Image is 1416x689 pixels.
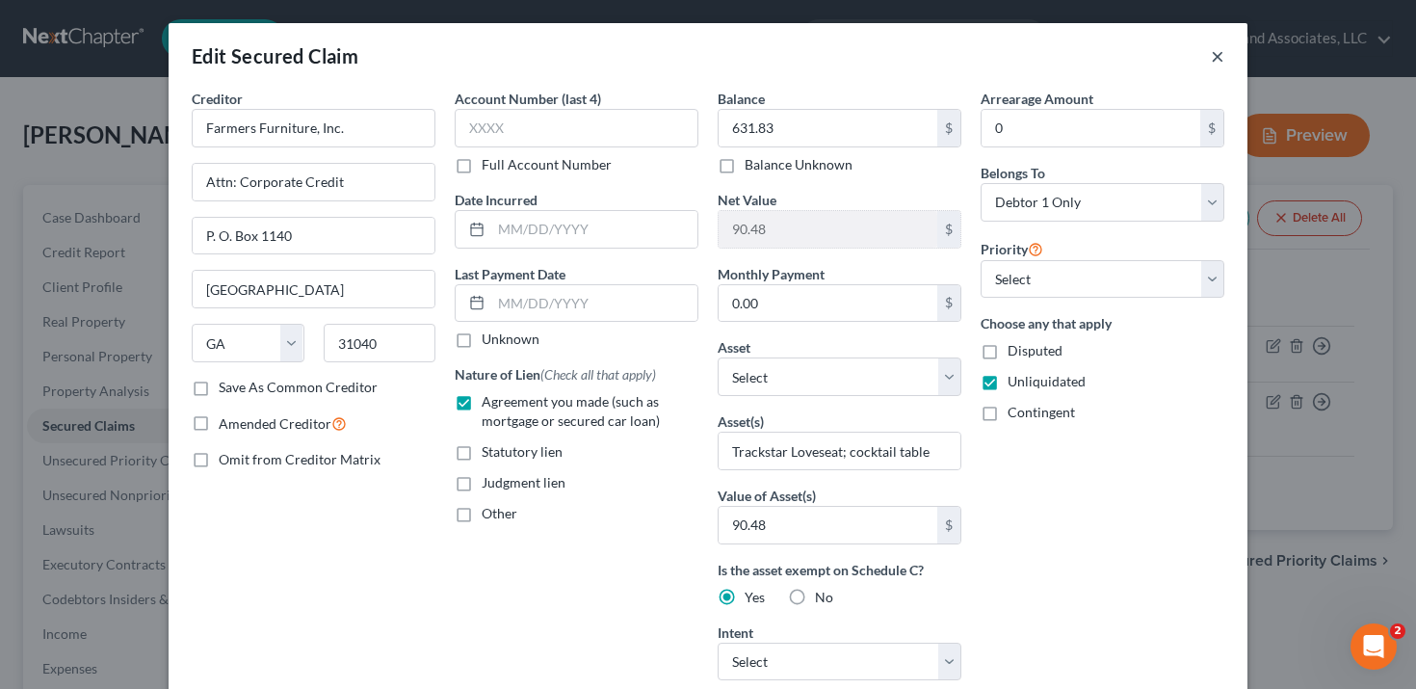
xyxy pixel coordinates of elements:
span: Disputed [1008,342,1062,358]
input: Enter zip... [324,324,436,362]
input: 0.00 [719,211,937,248]
label: Choose any that apply [981,313,1224,333]
label: Full Account Number [482,155,612,174]
label: Date Incurred [455,190,538,210]
div: $ [1200,110,1223,146]
div: $ [937,507,960,543]
span: Omit from Creditor Matrix [219,451,380,467]
input: Enter city... [193,271,434,307]
label: Nature of Lien [455,364,656,384]
label: Value of Asset(s) [718,486,816,506]
input: 0.00 [719,507,937,543]
span: Asset [718,339,750,356]
span: Judgment lien [482,474,565,490]
input: 0.00 [982,110,1200,146]
input: Specify... [719,433,960,469]
label: Save As Common Creditor [219,378,378,397]
span: Creditor [192,91,243,107]
iframe: Intercom live chat [1350,623,1397,670]
label: Intent [718,623,753,643]
label: Monthly Payment [718,264,825,284]
span: Yes [745,589,765,605]
label: Net Value [718,190,776,210]
input: Enter address... [193,164,434,200]
span: 2 [1390,623,1405,639]
div: $ [937,110,960,146]
span: Unliquidated [1008,373,1086,389]
span: (Check all that apply) [540,366,656,383]
button: × [1211,44,1224,67]
span: Contingent [1008,404,1075,420]
input: MM/DD/YYYY [491,285,697,322]
span: Agreement you made (such as mortgage or secured car loan) [482,393,660,429]
span: Amended Creditor [219,415,331,432]
input: MM/DD/YYYY [491,211,697,248]
label: Last Payment Date [455,264,565,284]
span: No [815,589,833,605]
input: Search creditor by name... [192,109,435,147]
label: Priority [981,237,1043,260]
span: Other [482,505,517,521]
input: 0.00 [719,110,937,146]
div: Edit Secured Claim [192,42,358,69]
span: Statutory lien [482,443,563,460]
label: Account Number (last 4) [455,89,601,109]
input: Apt, Suite, etc... [193,218,434,254]
label: Asset(s) [718,411,764,432]
input: XXXX [455,109,698,147]
span: Belongs To [981,165,1045,181]
label: Balance [718,89,765,109]
label: Is the asset exempt on Schedule C? [718,560,961,580]
label: Balance Unknown [745,155,852,174]
label: Arrearage Amount [981,89,1093,109]
div: $ [937,211,960,248]
input: 0.00 [719,285,937,322]
div: $ [937,285,960,322]
label: Unknown [482,330,539,349]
